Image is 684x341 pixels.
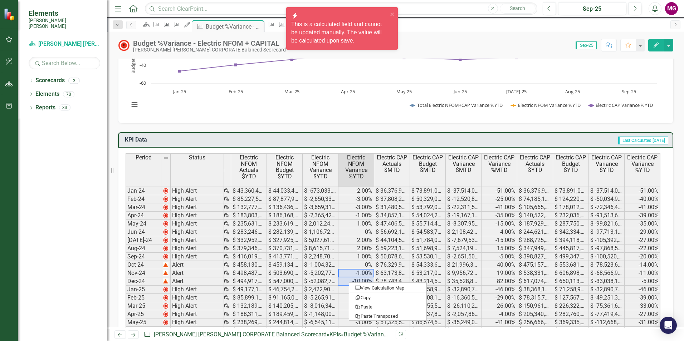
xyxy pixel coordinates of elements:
td: $ 34,857,100.12 [374,212,410,220]
td: $ -49,251,354.00 [589,294,625,302]
td: Aug-24 [126,244,161,253]
td: $ 85,227,590.00 [231,195,267,203]
td: <i class='fa fa-fw fa-tv'></i> &nbsp;View Calculation Map [349,283,426,292]
img: ClearPoint Strategy [4,8,16,20]
td: $ 287,750,961.51 [553,220,589,228]
td: 5.00% [338,286,374,294]
td: $ 56,692,127.56 [374,228,410,236]
div: Paste Transposed [355,312,422,320]
td: $ 59,223,117.58 [374,244,410,253]
td: High Alert [171,302,224,310]
td: $ 617,074,899.52 [517,277,553,286]
td: $ 85,899,128.00 [231,294,267,302]
td: -27.00% [625,310,660,318]
td: $ 78,743,414.00 [374,277,410,286]
td: -3.00% [338,203,374,212]
td: $ -2,057,868.00 [446,310,482,318]
td: $ 553,681,366.28 [553,261,589,269]
td: $ 232,036,466.47 [553,212,589,220]
img: 2Q== [163,196,168,202]
input: Search Below... [29,57,100,69]
td: $ -78,523,688.76 [589,261,625,269]
td: $ 51,698,918.37 [410,244,446,253]
td: $ 54,333,620.00 [410,261,446,269]
td: $ 499,347,746.28 [553,253,589,261]
img: 2Q== [163,270,168,276]
td: $ 238,269,505.00 [231,318,267,327]
td: -3.00% [338,327,374,335]
td: $ 43,360,418.00 [231,187,267,195]
td: 15.00% [482,244,517,253]
td: High Alert [171,203,224,212]
td: 0% [338,228,374,236]
img: 2Q== [163,204,168,210]
button: View chart menu, Chart [130,100,140,110]
td: -46.00% [625,286,660,294]
td: $ 56,437,814.00 [410,310,446,318]
td: Alert [171,269,224,277]
td: [DATE]-24 [126,236,161,244]
a: Reports [35,104,55,112]
td: -51.00% [482,187,517,195]
td: $ 332,952,615.00 [231,236,267,244]
td: -1.00% [338,269,374,277]
td: High Alert [171,253,224,261]
td: $ 53,530,125.21 [410,253,446,261]
td: $ 50,878,617.31 [374,253,410,261]
td: $ 63,173,808.00 [374,269,410,277]
td: -27.00% [625,236,660,244]
td: $ -68,566,967.76 [589,269,625,277]
td: -1.00% [338,212,374,220]
td: $ -50,034,960.19 [589,195,625,203]
td: $ -37,514,095.04 [589,187,625,195]
td: Alert [171,277,224,286]
td: $ 244,814,620.00 [267,318,303,327]
td: $ 233,619,480.00 [267,220,303,228]
td: $ 285,153,515.00 [231,327,267,335]
img: 2Q== [163,320,168,325]
td: $ -35,249,029.00 [446,318,482,327]
td: $ 416,019,833.00 [231,253,267,261]
td: 1.00% [338,220,374,228]
td: $ 78,315,703.00 [517,294,553,302]
td: $ 226,322,640.00 [553,302,589,310]
td: $ 38,368,165.00 [517,286,553,294]
td: $ 379,346,723.00 [231,244,267,253]
td: High Alert [171,294,224,302]
div: Open Intercom Messenger [660,317,677,334]
td: -10.00% [338,277,374,286]
td: $ -97,713,193.50 [589,228,625,236]
img: 2Q== [163,295,168,301]
td: $ 370,731,013.00 [267,244,303,253]
td: 2.00% [338,236,374,244]
td: $ 2,012,243.00 [303,220,338,228]
td: $ 47,406,537.65 [374,220,410,228]
td: $ 394,118,702.70 [553,236,589,244]
td: -11.00% [625,269,660,277]
td: $ -2,651,507.90 [446,253,482,261]
td: $ 445,817,621.07 [553,244,589,253]
td: $ -16,360,566.00 [446,294,482,302]
td: High Alert [171,195,224,203]
td: -41.00% [625,203,660,212]
td: $ 68,550,875.00 [410,327,446,335]
td: $ 606,898,453.28 [553,269,589,277]
td: -41.00% [482,318,517,327]
td: $ 127,567,057.00 [553,294,589,302]
td: -4.00% [482,310,517,318]
td: 82.00% [482,277,517,286]
td: 0% [338,261,374,269]
td: $ 44,033,451.00 [267,187,303,195]
td: $ 150,961,015.00 [517,302,553,310]
td: $ 189,459,096.00 [267,310,303,318]
a: [PERSON_NAME] [PERSON_NAME] CORPORATE Balanced Scorecard [154,331,327,338]
td: -2.00% [338,187,374,195]
td: --------- [349,292,426,292]
button: close [390,10,395,18]
td: $ 36,376,955.70 [374,187,410,195]
div: [PERSON_NAME] [PERSON_NAME] CORPORATE Balanced Scorecard [133,47,286,53]
td: -31.00% [625,318,660,327]
div: » » [143,331,390,339]
td: $ -2,650,336.00 [303,195,338,203]
td: -46.00% [482,327,517,335]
